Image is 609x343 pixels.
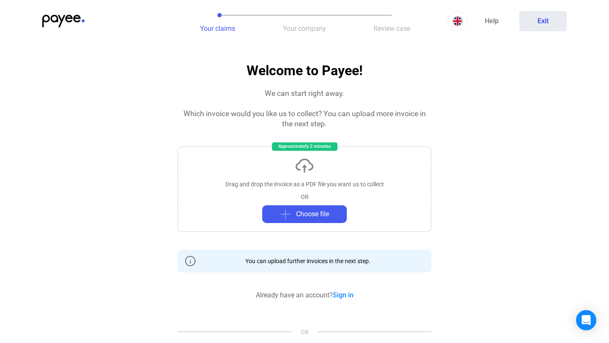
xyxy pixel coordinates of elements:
div: Already have an account? [256,290,354,300]
span: OR [292,328,317,336]
span: Your company [283,24,326,33]
span: Your claims [200,24,235,33]
span: Choose file [296,209,329,219]
button: EN [447,11,468,31]
img: upload-cloud [294,155,315,176]
a: Sign in [333,291,354,299]
div: Open Intercom Messenger [576,310,596,330]
img: EN [453,16,463,26]
div: We can start right away. [265,88,344,98]
div: Which invoice would you like us to collect? You can upload more invoice in the next step. [178,109,431,129]
a: Help [468,11,515,31]
button: plus-greyChoose file [262,205,347,223]
img: plus-grey [280,209,291,219]
div: OR [301,193,309,201]
div: Drag and drop the invoice as a PDF file you want us to collect [225,180,384,188]
img: info-grey-outline [185,256,195,266]
img: payee-logo [42,15,85,27]
div: Approximately 2 minutes [272,142,337,151]
h1: Welcome to Payee! [247,63,363,78]
button: Exit [519,11,567,31]
span: Review case [373,24,410,33]
div: You can upload further invoices in the next step. [239,257,370,265]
